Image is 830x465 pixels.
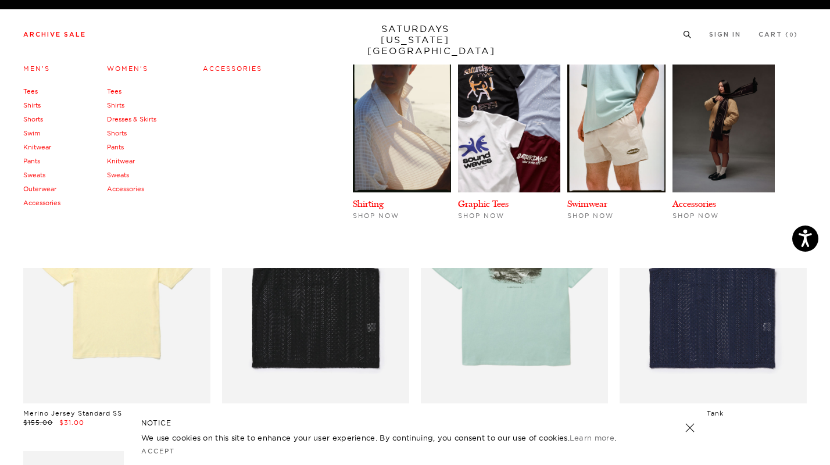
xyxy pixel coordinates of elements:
[107,129,127,137] a: Shorts
[203,65,262,73] a: Accessories
[458,198,509,209] a: Graphic Tees
[567,198,607,209] a: Swimwear
[23,31,86,38] a: Archive Sale
[23,87,38,95] a: Tees
[23,171,45,179] a: Sweats
[23,129,40,137] a: Swim
[107,185,144,193] a: Accessories
[353,198,384,209] a: Shirting
[107,157,135,165] a: Knitwear
[759,31,798,38] a: Cart (0)
[141,432,647,443] p: We use cookies on this site to enhance your user experience. By continuing, you consent to our us...
[107,171,129,179] a: Sweats
[107,143,124,151] a: Pants
[789,33,794,38] small: 0
[709,31,741,38] a: Sign In
[23,157,40,165] a: Pants
[107,115,156,123] a: Dresses & Skirts
[23,409,138,417] a: Merino Jersey Standard SS Tee
[107,101,124,109] a: Shirts
[23,419,53,427] span: $155.00
[23,65,50,73] a: Men's
[367,23,463,56] a: SATURDAYS[US_STATE][GEOGRAPHIC_DATA]
[23,115,43,123] a: Shorts
[59,419,84,427] span: $31.00
[672,198,716,209] a: Accessories
[23,101,41,109] a: Shirts
[141,418,689,428] h5: NOTICE
[107,87,121,95] a: Tees
[141,447,175,455] a: Accept
[23,199,60,207] a: Accessories
[23,185,56,193] a: Outerwear
[23,143,51,151] a: Knitwear
[570,433,614,442] a: Learn more
[107,65,148,73] a: Women's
